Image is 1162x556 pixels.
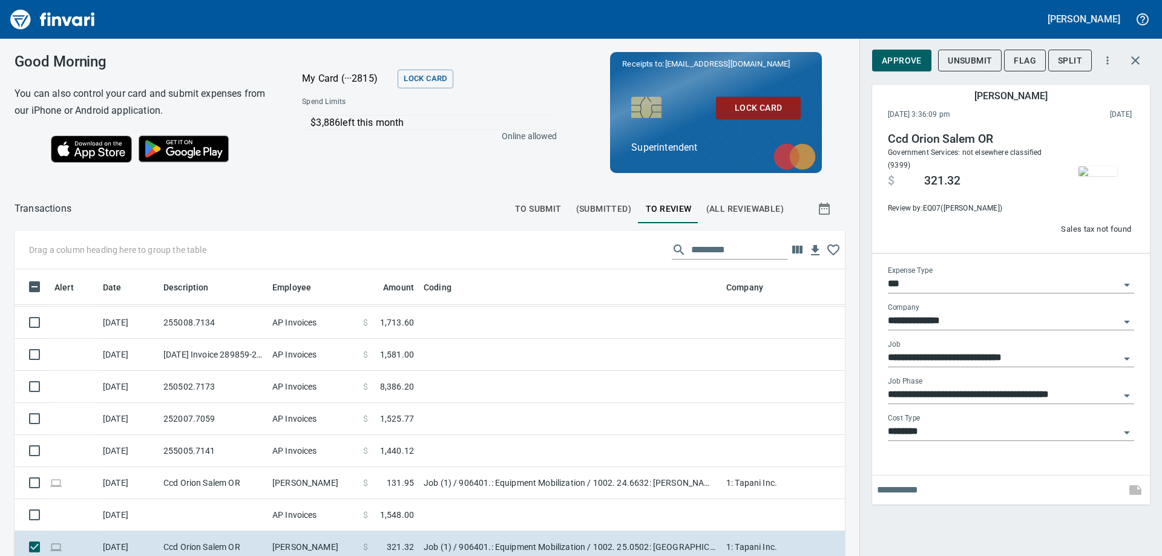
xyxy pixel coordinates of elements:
label: Expense Type [888,267,933,275]
span: Split [1058,53,1082,68]
nav: breadcrumb [15,201,71,216]
button: More [1094,47,1121,74]
span: Amount [383,280,414,295]
td: Job (1) / 906401.: Equipment Mobilization / 1002. 24.6632: [PERSON_NAME] Screen Replacement / 5: ... [419,467,721,499]
img: Download on the App Store [51,136,132,163]
button: Open [1118,276,1135,293]
span: $ [363,445,368,457]
td: [DATE] [98,499,159,531]
span: $ [363,381,368,393]
button: Open [1118,387,1135,404]
button: Click to remember these column choices [824,241,842,259]
span: Coding [424,280,467,295]
span: Online transaction [50,479,62,486]
p: My Card (···2815) [302,71,393,86]
span: Date [103,280,122,295]
h4: Ccd Orion Salem OR [888,132,1052,146]
span: $ [363,413,368,425]
span: Description [163,280,209,295]
p: Receipts to: [622,58,810,70]
span: This records your note into the expense. If you would like to send a message to an employee inste... [1121,476,1150,505]
span: Approve [882,53,922,68]
h5: [PERSON_NAME] [1048,13,1120,25]
td: [DATE] [98,307,159,339]
img: receipts%2Ftapani%2F2025-09-06%2Ft5oGAnxfrANlX690EMsaSrqbkX43__dgdLXclCLnnsrN9dSZob.jpg [1078,166,1117,176]
h5: [PERSON_NAME] [974,90,1047,102]
span: Company [726,280,763,295]
span: Employee [272,280,327,295]
label: Job Phase [888,378,922,385]
span: Spend Limits [302,96,450,108]
label: Job [888,341,901,348]
span: $ [363,316,368,329]
td: [DATE] [98,403,159,435]
p: Transactions [15,201,71,216]
td: [DATE] [98,467,159,499]
td: AP Invoices [268,371,358,403]
span: Sales tax not found [1061,223,1131,237]
button: Show transactions within a particular date range [806,194,845,223]
span: 1,440.12 [380,445,414,457]
td: 255005.7141 [159,435,268,467]
span: Lock Card [726,100,791,116]
button: Open [1118,424,1135,441]
span: 1,581.00 [380,348,414,361]
td: AP Invoices [268,307,358,339]
button: Split [1048,50,1092,72]
span: Employee [272,280,311,295]
span: $ [363,541,368,553]
span: Amount [367,280,414,295]
button: Open [1118,350,1135,367]
img: Finvari [7,5,98,34]
span: Alert [54,280,90,295]
td: 1: Tapani Inc. [721,467,842,499]
span: $ [363,509,368,521]
td: 255008.7134 [159,307,268,339]
span: [DATE] 3:36:09 pm [888,109,1030,121]
h6: You can also control your card and submit expenses from our iPhone or Android application. [15,85,272,119]
span: Unsubmit [948,53,992,68]
p: $3,886 left this month [310,116,556,130]
td: 250502.7173 [159,371,268,403]
td: AP Invoices [268,499,358,531]
span: 1,525.77 [380,413,414,425]
button: Lock Card [716,97,801,119]
button: [PERSON_NAME] [1045,10,1123,28]
td: [PERSON_NAME] [268,467,358,499]
img: mastercard.svg [767,137,822,176]
span: $ [363,348,368,361]
span: $ [363,477,368,489]
span: (All Reviewable) [706,201,784,217]
td: [DATE] [98,371,159,403]
span: [EMAIL_ADDRESS][DOMAIN_NAME] [664,58,791,70]
span: Description [163,280,225,295]
span: $ [888,174,894,188]
button: Close transaction [1121,46,1150,75]
button: Open [1118,313,1135,330]
button: Download Table [806,241,824,260]
span: To Review [646,201,692,217]
span: Government Services: not elsewhere classified (9399) [888,148,1042,169]
span: Lock Card [404,72,447,86]
span: Coding [424,280,451,295]
td: AP Invoices [268,403,358,435]
span: 1,548.00 [380,509,414,521]
label: Cost Type [888,415,921,422]
span: This charge was settled by the merchant and appears on the 2025/09/06 statement. [1030,109,1132,121]
span: Date [103,280,137,295]
span: 8,386.20 [380,381,414,393]
p: Online allowed [292,130,557,142]
span: Company [726,280,779,295]
p: Superintendent [631,140,801,155]
td: AP Invoices [268,339,358,371]
span: (Submitted) [576,201,631,217]
button: Choose columns to display [788,241,806,259]
span: To Submit [515,201,562,217]
td: 252007.7059 [159,403,268,435]
label: Company [888,304,919,312]
span: 321.32 [924,174,960,188]
button: Unsubmit [938,50,1002,72]
span: 131.95 [387,477,414,489]
td: [DATE] [98,339,159,371]
button: Approve [872,50,931,72]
